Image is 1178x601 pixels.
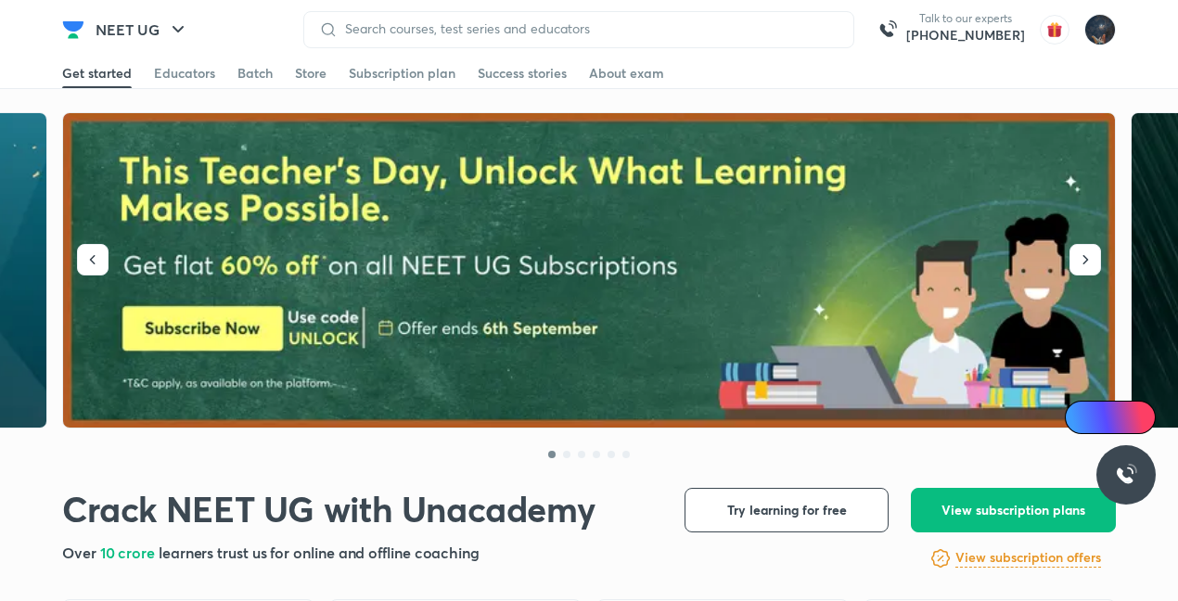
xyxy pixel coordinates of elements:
[1076,410,1091,425] img: Icon
[338,21,839,36] input: Search courses, test series and educators
[906,26,1025,45] a: [PHONE_NUMBER]
[955,548,1101,568] h6: View subscription offers
[62,64,132,83] div: Get started
[941,501,1085,519] span: View subscription plans
[589,64,664,83] div: About exam
[478,58,567,88] a: Success stories
[685,488,889,532] button: Try learning for free
[237,58,273,88] a: Batch
[727,501,847,519] span: Try learning for free
[1065,401,1156,434] a: Ai Doubts
[100,543,159,562] span: 10 crore
[62,58,132,88] a: Get started
[62,19,84,41] img: Company Logo
[62,488,595,531] h1: Crack NEET UG with Unacademy
[349,58,455,88] a: Subscription plan
[589,58,664,88] a: About exam
[911,488,1116,532] button: View subscription plans
[869,11,906,48] img: call-us
[1095,410,1145,425] span: Ai Doubts
[62,543,100,562] span: Over
[237,64,273,83] div: Batch
[159,543,480,562] span: learners trust us for online and offline coaching
[154,58,215,88] a: Educators
[295,64,327,83] div: Store
[1084,14,1116,45] img: Muskan Kumar
[955,547,1101,569] a: View subscription offers
[295,58,327,88] a: Store
[84,11,200,48] button: NEET UG
[1115,464,1137,486] img: ttu
[154,64,215,83] div: Educators
[478,64,567,83] div: Success stories
[1040,15,1069,45] img: avatar
[906,11,1025,26] p: Talk to our experts
[349,64,455,83] div: Subscription plan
